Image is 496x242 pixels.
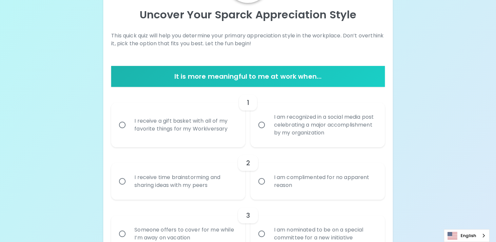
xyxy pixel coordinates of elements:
div: I receive time brainstorming and sharing ideas with my peers [129,166,242,197]
div: I am recognized in a social media post celebrating a major accomplishment by my organization [268,105,381,145]
div: Language [444,229,489,242]
div: I receive a gift basket with all of my favorite things for my Workiversary [129,109,242,141]
a: English [444,230,489,242]
aside: Language selected: English [444,229,489,242]
div: I am complimented for no apparent reason [268,166,381,197]
h6: It is more meaningful to me at work when... [114,71,382,82]
h6: 2 [246,158,250,168]
h6: 1 [247,97,249,108]
p: Uncover Your Sparck Appreciation Style [111,8,385,21]
p: This quick quiz will help you determine your primary appreciation style in the workplace. Don’t o... [111,32,385,48]
div: choice-group-check [111,87,385,147]
div: choice-group-check [111,147,385,200]
h6: 3 [246,210,250,221]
